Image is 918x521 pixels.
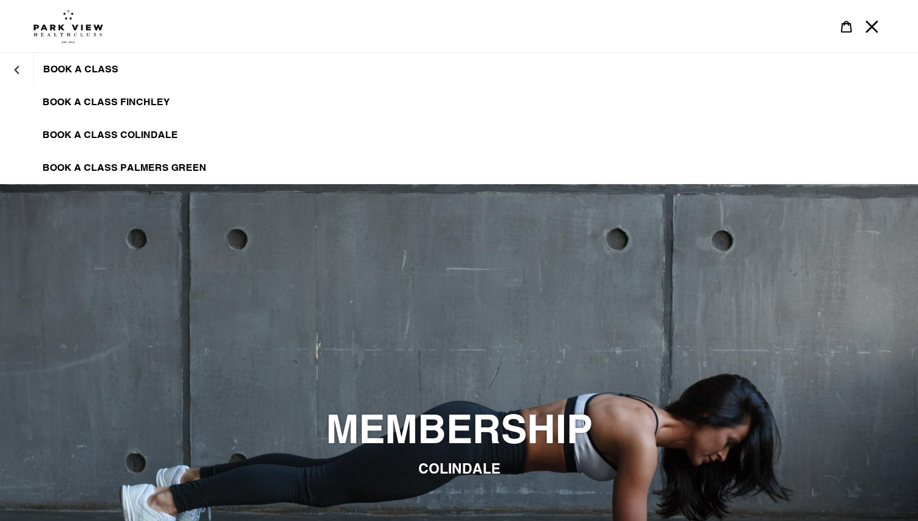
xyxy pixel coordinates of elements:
span: BOOK A CLASS PALMERS GREEN [42,162,206,174]
h2: MEMBERSHIP [128,406,790,454]
button: Menu [859,13,885,40]
span: BOOK A CLASS FINCHLEY [42,96,170,108]
img: Park view health clubs is a gym near you. [33,9,103,43]
span: BOOK A CLASS [43,63,118,75]
span: BOOK A CLASS COLINDALE [42,129,178,141]
span: COLINDALE [418,460,500,477]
